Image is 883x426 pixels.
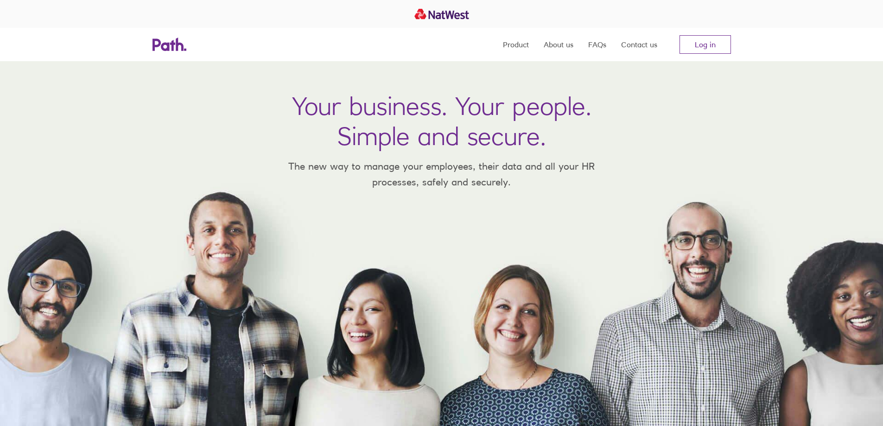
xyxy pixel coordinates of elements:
a: Contact us [621,28,657,61]
p: The new way to manage your employees, their data and all your HR processes, safely and securely. [275,159,609,190]
a: Product [503,28,529,61]
h1: Your business. Your people. Simple and secure. [292,91,591,151]
a: About us [544,28,573,61]
a: FAQs [588,28,606,61]
a: Log in [680,35,731,54]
